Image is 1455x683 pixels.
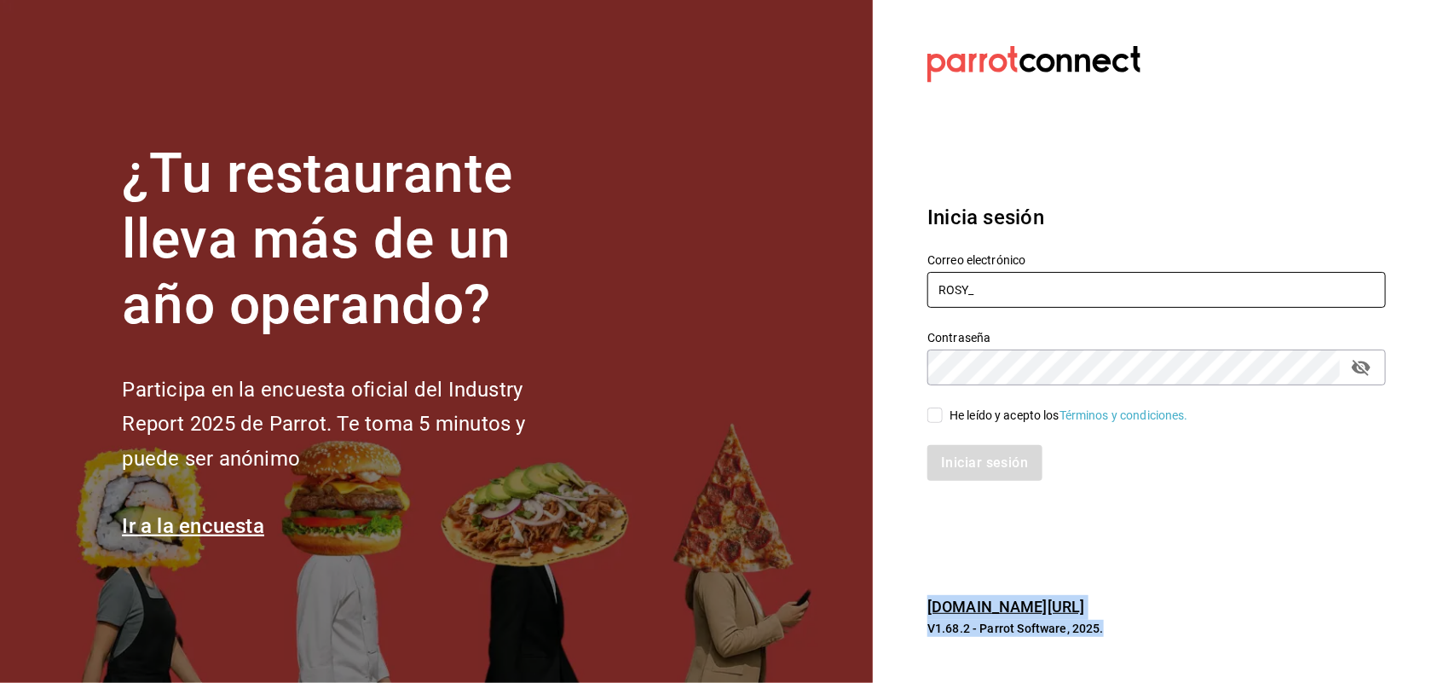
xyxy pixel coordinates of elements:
[927,255,1386,267] label: Correo electrónico
[927,333,1386,344] label: Contraseña
[122,142,582,338] h1: ¿Tu restaurante lleva más de un año operando?
[1059,408,1188,422] a: Términos y condiciones.
[122,514,264,538] a: Ir a la encuesta
[122,373,582,477] h2: Participa en la encuesta oficial del Industry Report 2025 de Parrot. Te toma 5 minutos y puede se...
[927,620,1386,637] p: V1.68.2 - Parrot Software, 2025.
[950,407,1188,425] div: He leído y acepto los
[1347,353,1376,382] button: passwordField
[927,598,1084,616] a: [DOMAIN_NAME][URL]
[927,202,1386,233] h3: Inicia sesión
[927,272,1386,308] input: Ingresa tu correo electrónico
